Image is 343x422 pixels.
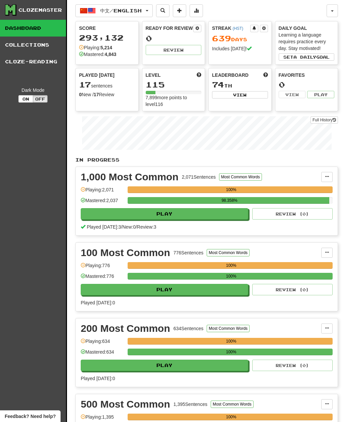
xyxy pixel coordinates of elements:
span: Played [DATE]: 0 [81,300,115,305]
div: 1,395 Sentences [174,401,207,408]
div: 100% [130,414,333,420]
div: Playing: [79,44,112,51]
button: Play [307,91,334,98]
button: Seta dailygoal [279,53,335,61]
button: Play [81,360,248,371]
div: 293,132 [79,34,135,42]
div: 0 [146,34,202,43]
button: View [212,91,268,99]
button: Play [81,208,248,220]
span: 中文 / English [100,8,142,13]
div: Playing: 2,071 [81,186,124,197]
span: Review: 3 [137,224,156,230]
button: Play [81,284,248,295]
button: More stats [190,4,203,17]
div: 200 Most Common [81,323,170,334]
div: Mastered: 634 [81,349,124,360]
span: 74 [212,80,224,89]
div: 1,000 Most Common [81,172,179,182]
div: th [212,80,268,89]
div: Playing: 776 [81,262,124,273]
div: 500 Most Common [81,399,170,409]
div: Streak [212,25,250,32]
div: 100% [130,186,333,193]
strong: 17 [94,92,99,97]
button: On [18,95,33,103]
button: Review [146,45,202,55]
strong: 0 [79,92,82,97]
span: 639 [212,34,231,43]
button: Review (0) [252,284,333,295]
div: Day s [212,34,268,43]
div: 100% [130,338,333,345]
button: Most Common Words [207,249,250,256]
div: Mastered: 776 [81,273,124,284]
p: In Progress [75,157,338,163]
div: 634 Sentences [174,325,204,332]
div: 100 Most Common [81,248,170,258]
div: Dark Mode [5,87,61,94]
button: Off [33,95,48,103]
button: Search sentences [156,4,169,17]
a: (HST) [232,26,243,31]
button: Review (0) [252,208,333,220]
span: Played [DATE] [79,72,115,78]
div: 776 Sentences [174,249,204,256]
span: / [121,224,122,230]
span: New: 0 [122,224,136,230]
div: Score [79,25,135,32]
div: Learning a language requires practice every day. Stay motivated! [279,32,335,52]
span: Played [DATE]: 3 [87,224,121,230]
div: Includes [DATE]! [212,45,268,52]
div: sentences [79,80,135,89]
button: Add sentence to collection [173,4,186,17]
span: / [136,224,137,230]
span: Open feedback widget [5,413,56,420]
div: 2,071 Sentences [182,174,216,180]
strong: 4,843 [105,52,116,57]
div: New / Review [79,91,135,98]
div: Daily Goal [279,25,335,32]
button: 中文/English [75,4,153,17]
span: Played [DATE]: 0 [81,376,115,381]
div: 7,899 more points to level 116 [146,94,202,108]
button: Most Common Words [219,173,262,181]
button: View [279,91,306,98]
a: Full History [311,116,338,124]
div: 100% [130,273,333,280]
div: 115 [146,80,202,89]
span: Level [146,72,161,78]
div: 100% [130,262,333,269]
div: Playing: 634 [81,338,124,349]
button: Review (0) [252,360,333,371]
div: 0 [279,80,335,89]
div: Ready for Review [146,25,194,32]
button: Most Common Words [207,325,250,332]
div: 100% [130,349,333,355]
strong: 5,214 [100,45,112,50]
div: Favorites [279,72,335,78]
button: Most Common Words [211,401,254,408]
div: Clozemaster [18,7,62,13]
span: 17 [79,80,91,89]
div: 98.358% [130,197,329,204]
span: Leaderboard [212,72,249,78]
span: a daily [293,55,316,59]
span: This week in points, UTC [263,72,268,78]
span: Score more points to level up [197,72,201,78]
div: Mastered: [79,51,116,58]
div: Mastered: 2,037 [81,197,124,208]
